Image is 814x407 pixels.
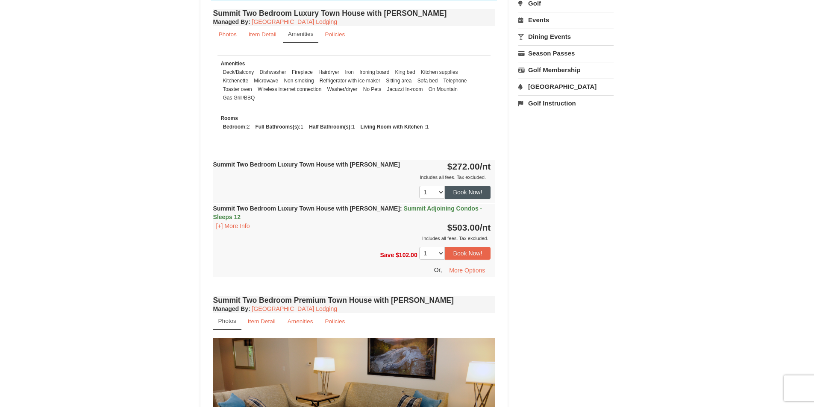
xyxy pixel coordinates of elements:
[218,318,236,324] small: Photos
[445,186,491,199] button: Book Now!
[221,123,252,131] li: 2
[242,313,281,330] a: Item Detail
[361,85,383,94] li: No Pets
[419,68,460,76] li: Kitchen supplies
[213,205,482,220] span: Summit Adjoining Condos - Sleeps 12
[213,18,250,25] strong: :
[213,234,491,243] div: Includes all fees. Tax excluded.
[361,124,426,130] strong: Living Room with Kitchen :
[518,95,614,111] a: Golf Instruction
[447,161,491,171] strong: $272.00
[221,61,245,67] small: Amenities
[256,85,323,94] li: Wireless internet connection
[447,223,480,232] span: $503.00
[221,94,257,102] li: Gas Grill/BBQ
[282,76,316,85] li: Non-smoking
[518,45,614,61] a: Season Passes
[307,123,357,131] li: 1
[213,305,250,312] strong: :
[213,221,253,231] button: [+] More Info
[319,313,350,330] a: Policies
[316,68,341,76] li: Hairdryer
[213,305,248,312] span: Managed By
[213,26,242,43] a: Photos
[393,68,417,76] li: King bed
[309,124,352,130] strong: Half Bathroom(s):
[444,264,491,277] button: More Options
[359,123,431,131] li: 1
[282,313,319,330] a: Amenities
[518,79,614,94] a: [GEOGRAPHIC_DATA]
[258,68,288,76] li: Dishwasher
[518,62,614,78] a: Golf Membership
[518,12,614,28] a: Events
[434,266,442,273] span: Or,
[290,68,315,76] li: Fireplace
[357,68,391,76] li: Ironing board
[253,123,306,131] li: 1
[213,296,495,305] h4: Summit Two Bedroom Premium Town House with [PERSON_NAME]
[248,318,276,325] small: Item Detail
[223,124,247,130] strong: Bedroom:
[243,26,282,43] a: Item Detail
[213,9,495,18] h4: Summit Two Bedroom Luxury Town House with [PERSON_NAME]
[426,85,460,94] li: On Mountain
[325,31,345,38] small: Policies
[400,205,402,212] span: :
[415,76,440,85] li: Sofa bed
[219,31,237,38] small: Photos
[343,68,356,76] li: Iron
[256,124,301,130] strong: Full Bathrooms(s):
[283,26,319,43] a: Amenities
[317,76,382,85] li: Refrigerator with ice maker
[518,29,614,44] a: Dining Events
[213,18,248,25] span: Managed By
[221,68,256,76] li: Deck/Balcony
[221,115,238,121] small: Rooms
[385,85,425,94] li: Jacuzzi In-room
[480,161,491,171] span: /nt
[319,26,350,43] a: Policies
[213,205,482,220] strong: Summit Two Bedroom Luxury Town House with [PERSON_NAME]
[221,76,251,85] li: Kitchenette
[213,313,241,330] a: Photos
[213,161,400,168] strong: Summit Two Bedroom Luxury Town House with [PERSON_NAME]
[249,31,276,38] small: Item Detail
[380,251,394,258] span: Save
[480,223,491,232] span: /nt
[445,247,491,260] button: Book Now!
[213,173,491,182] div: Includes all fees. Tax excluded.
[384,76,414,85] li: Sitting area
[396,251,417,258] span: $102.00
[252,18,337,25] a: [GEOGRAPHIC_DATA] Lodging
[288,318,313,325] small: Amenities
[221,85,254,94] li: Toaster oven
[252,305,337,312] a: [GEOGRAPHIC_DATA] Lodging
[252,76,280,85] li: Microwave
[288,31,314,37] small: Amenities
[325,85,360,94] li: Washer/dryer
[325,318,345,325] small: Policies
[441,76,469,85] li: Telephone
